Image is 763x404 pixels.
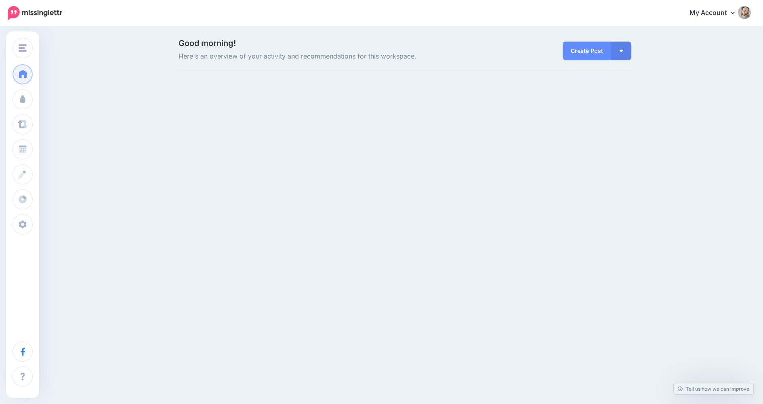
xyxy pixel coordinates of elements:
[563,42,611,60] a: Create Post
[674,383,753,394] a: Tell us how we can improve
[19,44,27,52] img: menu.png
[619,50,623,52] img: arrow-down-white.png
[179,51,476,62] span: Here's an overview of your activity and recommendations for this workspace.
[179,38,236,48] span: Good morning!
[8,6,62,20] img: Missinglettr
[681,3,751,23] a: My Account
